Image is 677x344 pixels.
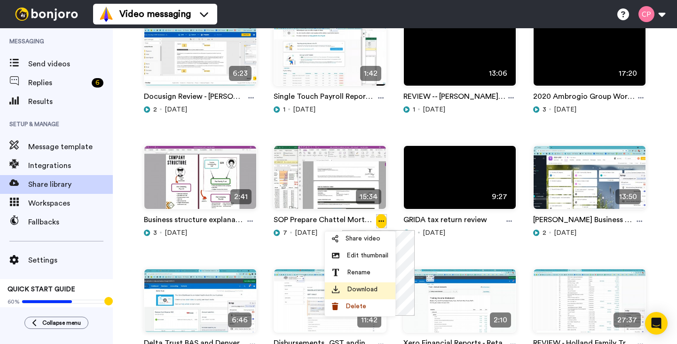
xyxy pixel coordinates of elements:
span: Edit thumbnail [346,251,388,260]
div: Open Intercom Messenger [645,312,668,335]
span: Replies [28,77,88,88]
span: 1 [413,105,415,114]
img: 67198405-0b00-4bbf-a658-82432fa6f0d4_thumbnail_source.jpg [274,23,386,94]
a: [PERSON_NAME] Business Value [533,214,633,228]
img: c688e828-87f0-42b9-8c36-5652af4fcb1b_thumbnail_source.jpg [534,23,646,94]
span: 2 [543,228,546,238]
span: Results [28,96,113,107]
a: SOP Prepare Chattel Mortgage Schedule [274,214,376,228]
img: 932202e3-e999-45c2-9f48-cf82eae0b1af_thumbnail_source.jpg [274,146,386,217]
span: Delete [346,302,366,311]
img: f067bcf6-5f6e-4a98-ad6d-a8d64bd51c6e_thumbnail_source.jpg [404,23,516,94]
img: bj-logo-header-white.svg [11,8,82,21]
span: Send videos [28,58,113,70]
a: GRIDA tax return review [403,214,487,228]
span: Video messaging [119,8,191,21]
div: [DATE] [144,228,257,238]
span: 9:27 [488,189,511,204]
img: 5cfa3a65-8e6d-4e6a-9786-cb49476231f4_thumbnail_source.jpg [534,269,646,340]
span: Settings [28,255,113,266]
img: b678e6f2-7710-4fd6-87cf-6bc5fd6a8402_thumbnail_source.jpg [534,146,646,217]
span: 7 [283,228,287,238]
span: 15:34 [356,189,381,204]
div: 6 [92,78,103,88]
span: 6:23 [229,66,252,81]
span: 27:37 [614,312,641,328]
span: 13:06 [485,66,511,81]
a: 2020 Ambrogio Group Work allocation [533,91,635,105]
span: 3 [543,105,546,114]
span: Rename [347,268,370,277]
a: Docusign Review - [PERSON_NAME] [144,91,245,105]
a: Business structure explanation [144,214,244,228]
span: Collapse menu [42,319,81,327]
img: e2052dd5-fdfa-4128-b174-4a94209a8d28_thumbnail_source.jpg [404,269,516,340]
button: Collapse menu [24,317,88,329]
div: [DATE] [533,105,646,114]
img: 95ec51ea-4668-498f-a36f-9de0ef66b331_thumbnail_source.jpg [274,269,386,340]
span: 2:41 [230,189,252,204]
div: [DATE] [274,228,386,238]
img: 0bb52f53-a574-46b9-a59b-6f1026da3c88_thumbnail_source.jpg [144,23,256,94]
span: Share video [346,234,380,243]
div: Tooltip anchor [104,297,113,305]
img: a6528bee-e3c7-490c-8f44-6f67ec56bc0a_thumbnail_source.jpg [144,269,256,340]
img: dcd4a60f-1e79-4457-83e3-85e0798ec91e_thumbnail_source.jpg [144,146,256,217]
div: [DATE] [403,105,516,114]
span: 3 [153,228,157,238]
span: 60% [8,298,20,305]
span: 1 [283,105,285,114]
span: Download [347,285,378,294]
span: Workspaces [28,198,113,209]
span: 11:42 [357,312,381,328]
div: [DATE] [274,105,386,114]
span: Share library [28,179,113,190]
span: 2:10 [490,312,511,328]
a: REVIEW -- [PERSON_NAME] and Docusign [403,91,506,105]
div: [DATE] [144,105,257,114]
span: 13:50 [615,189,641,204]
img: 8d3542d4-e858-4d6d-abc0-7583cfd9008a_thumbnail_source.jpg [404,146,516,217]
span: Message template [28,141,113,152]
img: vm-color.svg [99,7,114,22]
span: Fallbacks [28,216,113,228]
span: 17:20 [615,66,641,81]
div: [DATE] [403,228,516,238]
span: QUICK START GUIDE [8,286,75,293]
a: Single Touch Payroll Reporting in Xero [274,91,376,105]
span: 2 [153,105,157,114]
div: [DATE] [533,228,646,238]
span: 6:46 [228,312,252,328]
span: 1 [413,228,415,238]
span: Integrations [28,160,113,171]
span: 1:42 [360,66,381,81]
